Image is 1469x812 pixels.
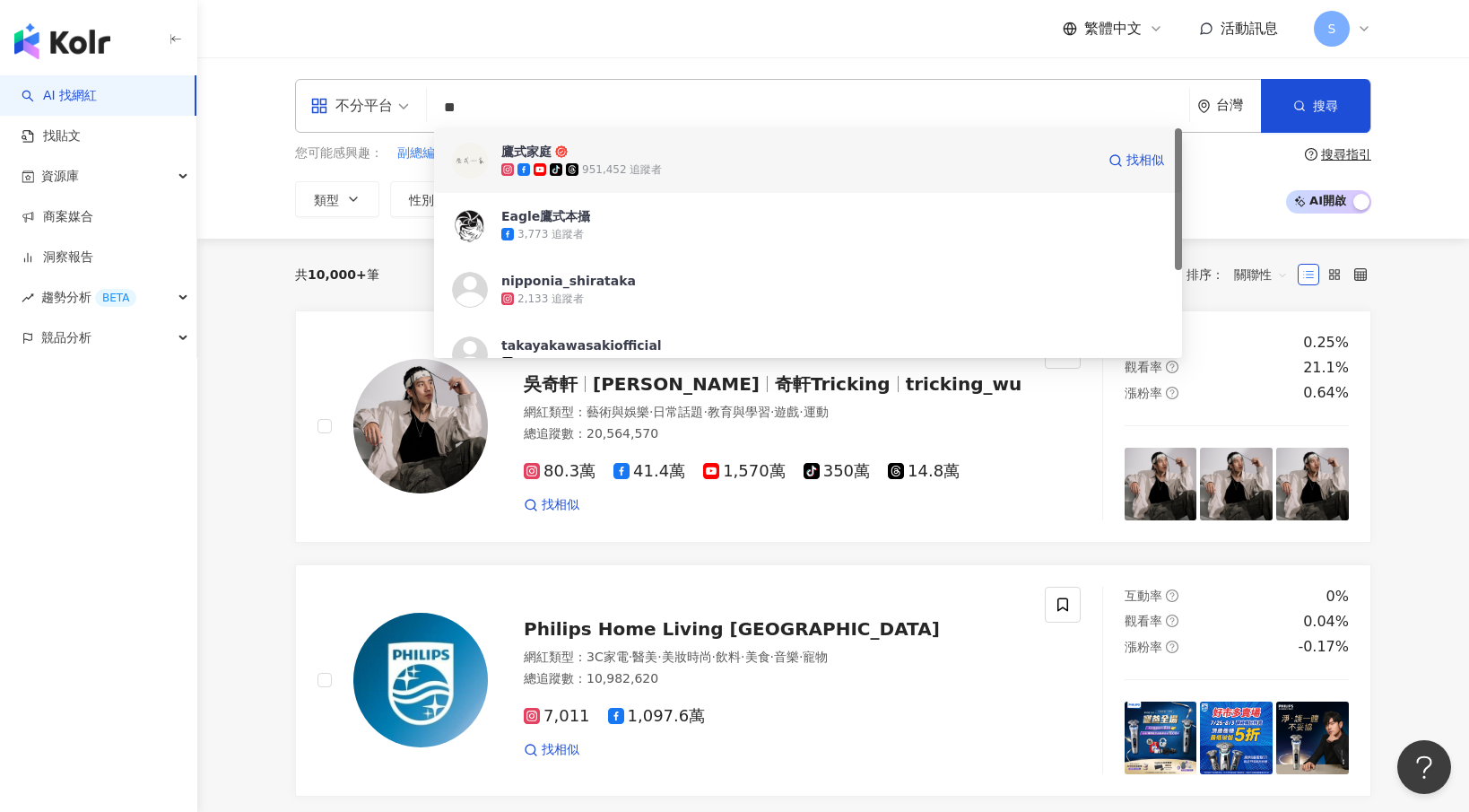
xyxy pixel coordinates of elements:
[593,373,760,395] span: [PERSON_NAME]
[95,289,136,307] div: BETA
[295,310,1371,543] a: KOL Avatar吳奇軒[PERSON_NAME]奇軒Trickingtricking_wu網紅類型：藝術與娛樂·日常話題·教育與學習·遊戲·運動總追蹤數：20,564,57080.3萬41....
[295,181,379,217] button: 類型
[22,249,93,266] a: 洞察報告
[1303,358,1349,378] div: 21.1%
[524,425,1023,443] div: 總追蹤數 ： 20,564,570
[452,336,488,372] img: KOL Avatar
[1200,448,1273,520] img: post-image
[1125,640,1162,654] span: 漲粉率
[295,564,1371,797] a: KOL AvatarPhilips Home Living [GEOGRAPHIC_DATA]網紅類型：3C家電·醫美·美妝時尚·飲料·美食·音樂·寵物總追蹤數：10,982,6207,0111...
[906,373,1022,395] span: tricking_wu
[1166,361,1178,373] span: question-circle
[1397,740,1451,794] iframe: Help Scout Beacon - Open
[1125,360,1162,374] span: 觀看率
[1303,383,1349,403] div: 0.64%
[1125,448,1197,520] img: post-image
[1166,641,1178,653] span: question-circle
[22,127,81,145] a: 找貼文
[613,462,685,481] span: 41.4萬
[524,496,579,514] a: 找相似
[501,336,662,354] div: takayakawasakiofficial
[608,707,706,726] span: 1,097.6萬
[295,144,383,162] span: 您可能感興趣：
[501,272,636,290] div: nipponia_shirataka
[712,650,716,664] span: ·
[22,87,97,105] a: searchAI 找網紅
[649,405,653,419] span: ·
[409,193,434,207] span: 性別
[542,496,579,514] span: 找相似
[1216,98,1261,113] div: 台灣
[501,143,552,161] div: 鷹式家庭
[517,227,584,242] div: 3,773 追蹤者
[1303,612,1349,632] div: 0.04%
[22,208,93,226] a: 商案媒合
[501,207,590,225] div: Eagle鷹式本攝
[803,650,828,664] span: 寵物
[1321,147,1371,162] div: 搜尋指引
[741,650,744,664] span: ·
[524,707,590,726] span: 7,011
[310,97,328,115] span: appstore
[804,405,829,419] span: 運動
[14,23,110,59] img: logo
[888,462,960,481] span: 14.8萬
[41,156,79,196] span: 資源庫
[1221,20,1278,37] span: 活動訊息
[1166,589,1178,602] span: question-circle
[632,650,657,664] span: 醫美
[1084,19,1142,39] span: 繁體中文
[1166,387,1178,399] span: question-circle
[1108,143,1164,179] a: 找相似
[524,462,595,481] span: 80.3萬
[1125,589,1162,603] span: 互動率
[390,181,474,217] button: 性別
[1197,100,1211,113] span: environment
[22,292,34,304] span: rise
[587,650,629,664] span: 3C家電
[1261,79,1370,133] button: 搜尋
[662,650,712,664] span: 美妝時尚
[452,272,488,308] img: KOL Avatar
[1125,614,1162,628] span: 觀看率
[41,318,91,358] span: 競品分析
[524,741,579,759] a: 找相似
[524,618,940,640] span: Philips Home Living [GEOGRAPHIC_DATA]
[716,650,741,664] span: 飲料
[353,613,488,747] img: KOL Avatar
[41,277,136,318] span: 趨勢分析
[397,144,448,162] span: 副總編輯
[587,405,649,419] span: 藝術與娛樂
[1186,260,1298,289] div: 排序：
[396,144,448,163] button: 副總編輯
[799,650,803,664] span: ·
[452,143,488,179] img: KOL Avatar
[1313,99,1338,113] span: 搜尋
[1166,615,1178,627] span: question-circle
[524,670,1023,688] div: 總追蹤數 ： 10,982,620
[308,267,367,282] span: 10,000+
[1126,152,1164,170] span: 找相似
[804,462,870,481] span: 350萬
[1125,386,1162,400] span: 漲粉率
[703,462,786,481] span: 1,570萬
[517,356,584,371] div: 1,175 追蹤者
[542,741,579,759] span: 找相似
[774,650,799,664] span: 音樂
[524,404,1023,422] div: 網紅類型 ：
[295,267,379,282] div: 共 筆
[310,92,393,120] div: 不分平台
[452,207,488,243] img: KOL Avatar
[708,405,770,419] span: 教育與學習
[1328,19,1336,39] span: S
[1125,702,1197,774] img: post-image
[524,649,1023,667] div: 網紅類型 ：
[314,193,339,207] span: 類型
[1276,448,1349,520] img: post-image
[775,373,891,395] span: 奇軒Tricking
[524,373,578,395] span: 吳奇軒
[1234,260,1288,289] span: 關聯性
[703,405,707,419] span: ·
[745,650,770,664] span: 美食
[517,292,584,307] div: 2,133 追蹤者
